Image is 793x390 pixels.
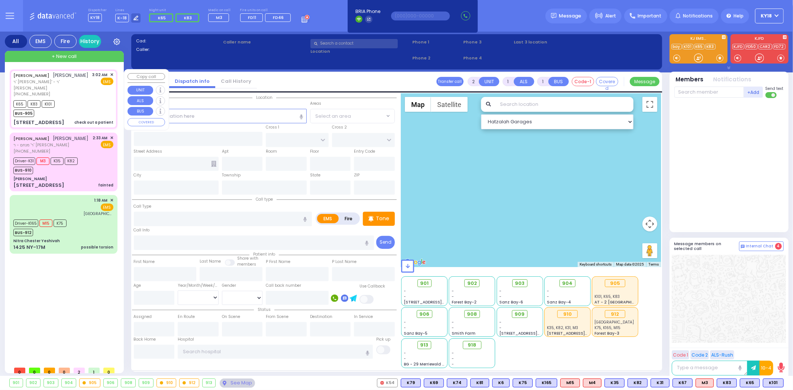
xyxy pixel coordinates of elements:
a: [PERSON_NAME] [13,72,49,78]
div: K75 [513,378,533,387]
div: 905 [605,279,625,287]
span: - [404,356,406,361]
label: Lines [115,8,141,13]
div: M3 [696,378,714,387]
span: Important [638,13,661,19]
a: K65 [694,44,705,49]
span: Message [559,12,581,20]
a: K83 [705,44,716,49]
button: Send [376,236,395,249]
span: Phone 4 [463,55,512,61]
div: K35 [605,378,625,387]
label: Use Callback [360,283,385,289]
span: 906 [419,311,429,318]
span: KY18 [761,13,772,19]
div: 901 [10,379,23,387]
label: Caller: [136,46,221,53]
a: FD50 [745,44,758,49]
span: Status [254,307,274,312]
span: 1 [88,368,100,373]
span: 918 [468,341,476,349]
label: Cad: [136,38,221,44]
span: [PHONE_NUMBER] [13,148,50,154]
label: Last Name [200,259,221,264]
span: - [452,325,454,331]
div: K83 [717,378,737,387]
div: check out a patient [74,120,113,125]
button: Copy call [128,73,165,80]
span: K65 [158,15,166,21]
span: 0 [103,368,115,373]
span: - [404,350,406,356]
div: Fire [54,35,77,48]
a: History [79,35,101,48]
span: 902 [467,280,477,287]
button: BUS [128,107,153,116]
span: members [237,261,256,267]
span: 1:18 AM [94,198,108,203]
label: Last 3 location [514,39,586,45]
span: Internal Chat [746,244,774,249]
span: Mount Sinai [84,211,113,217]
label: Age [134,283,141,289]
span: Mount Sinai [595,319,634,325]
div: M15 [560,378,580,387]
span: Call type [252,196,277,202]
div: BLS [424,378,444,387]
button: Notifications [713,75,752,84]
div: BLS [492,378,510,387]
span: Send text [765,86,784,91]
a: KJFD [732,44,744,49]
span: - [404,288,406,294]
div: K31 [651,378,670,387]
div: K69 [424,378,444,387]
div: 905 [80,379,100,387]
div: 1425 NY-17M [13,244,45,251]
img: comment-alt.png [741,245,745,248]
button: UNIT [128,86,153,95]
span: 909 [515,311,525,318]
button: COVERED [128,118,165,126]
span: K35, K82, K31, M3 [547,325,578,331]
div: 903 [44,379,58,387]
button: UNIT [479,77,499,86]
a: CAR2 [758,44,772,49]
span: 0 [29,368,40,373]
div: possible torsion [81,244,113,250]
span: K75 [54,220,67,227]
label: Fire [338,214,359,223]
span: EMS [101,204,113,211]
span: 3:02 AM [93,72,108,78]
img: message.svg [551,13,557,19]
div: 906 [104,379,118,387]
div: 912 [180,379,199,387]
span: ✕ [110,197,113,204]
label: Assigned [134,314,152,320]
span: 904 [562,280,573,287]
span: K83 [184,15,192,21]
div: 904 [62,379,76,387]
label: EMS [317,214,339,223]
div: [STREET_ADDRESS] [13,182,64,189]
div: BLS [740,378,760,387]
h5: Message members on selected call [674,241,739,251]
button: Code 2 [690,350,709,360]
span: Location [252,95,276,100]
label: Cross 2 [332,124,347,130]
label: Call Info [134,227,150,233]
span: BRIA Phone [355,8,380,15]
input: Search location [495,97,633,112]
div: ALS [560,378,580,387]
span: Phone 2 [412,55,461,61]
label: Floor [310,149,319,155]
span: Sanz Bay-6 [499,299,523,305]
span: Select an area [315,113,351,120]
span: K65 [13,100,26,108]
button: Show satellite imagery [431,97,468,112]
div: BLS [717,378,737,387]
span: Phone 3 [463,39,512,45]
span: K101 [42,100,55,108]
span: [STREET_ADDRESS][PERSON_NAME] [499,331,570,336]
div: 908 [121,379,135,387]
span: Driver-K31 [13,157,35,165]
